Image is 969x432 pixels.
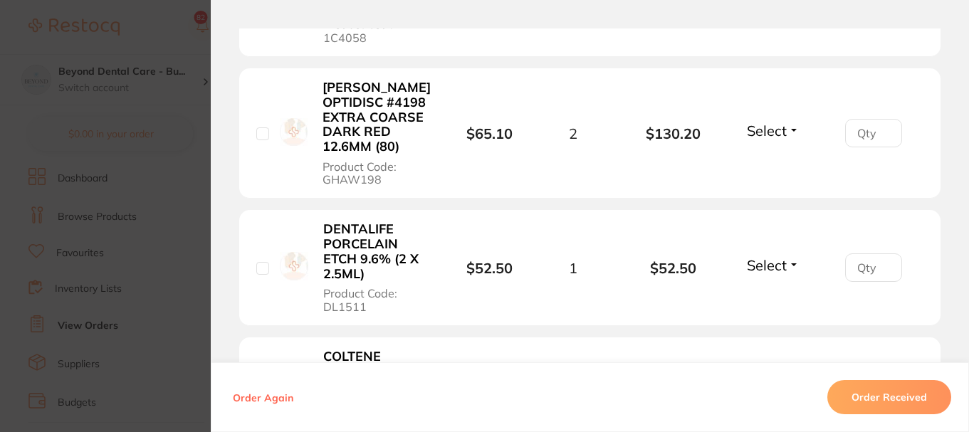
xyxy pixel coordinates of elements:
button: Order Again [229,391,298,404]
img: DENTALIFE PORCELAIN ETCH 9.6% (2 X 2.5ML) [280,252,308,280]
span: Select [747,122,787,139]
b: $130.20 [623,125,723,142]
span: Select [747,256,787,274]
b: DENTALIFE PORCELAIN ETCH 9.6% (2 X 2.5ML) [323,222,431,281]
span: 1 [569,260,577,276]
button: Select [743,256,804,274]
button: DENTALIFE PORCELAIN ETCH 9.6% (2 X 2.5ML) Product Code: DL1511 [319,221,435,314]
b: $65.10 [466,125,513,142]
b: [PERSON_NAME] OPTIDISC #4198 EXTRA COARSE DARK RED 12.6MM (80) [323,80,431,154]
input: Qty [845,253,902,282]
span: Product Code: DL1511 [323,287,431,313]
b: COLTENE PARAPOST FIBER LUX SIZE 4.5 BLUE (5) [323,349,431,409]
b: $52.50 [623,260,723,276]
button: Order Received [827,380,951,414]
input: Qty [845,119,902,147]
img: KERR OPTIDISC #4198 EXTRA COARSE DARK RED 12.6MM (80) [280,118,308,146]
button: [PERSON_NAME] OPTIDISC #4198 EXTRA COARSE DARK RED 12.6MM (80) Product Code: GHAW198 [318,80,435,186]
b: $52.50 [466,259,513,277]
span: Product Code: GHAW198 [323,160,431,186]
span: 2 [569,125,577,142]
span: Product Code: 1C4058 [323,18,431,44]
button: Select [743,122,804,139]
